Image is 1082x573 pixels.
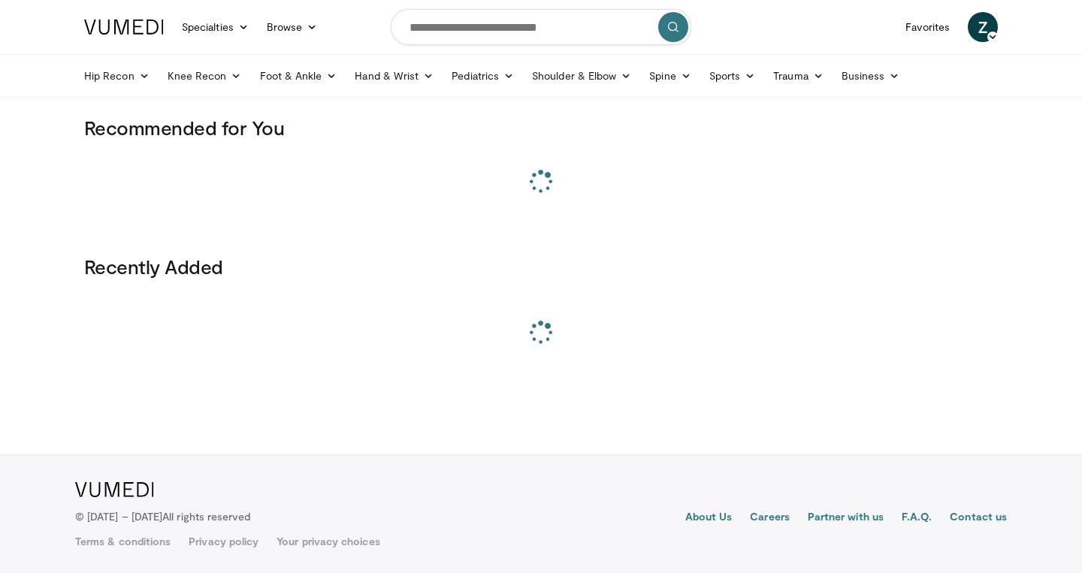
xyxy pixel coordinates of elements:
h3: Recommended for You [84,116,998,140]
a: Business [833,61,909,91]
a: About Us [685,509,733,527]
a: F.A.Q. [902,509,932,527]
input: Search topics, interventions [391,9,691,45]
img: VuMedi Logo [84,20,164,35]
a: Your privacy choices [277,534,379,549]
a: Trauma [764,61,833,91]
a: Partner with us [808,509,884,527]
a: Privacy policy [189,534,258,549]
a: Foot & Ankle [251,61,346,91]
a: Careers [750,509,790,527]
a: Favorites [896,12,959,42]
a: Contact us [950,509,1007,527]
a: Browse [258,12,327,42]
a: Terms & conditions [75,534,171,549]
a: Z [968,12,998,42]
img: VuMedi Logo [75,482,154,497]
a: Pediatrics [443,61,523,91]
a: Shoulder & Elbow [523,61,640,91]
a: Hand & Wrist [346,61,443,91]
a: Knee Recon [159,61,251,91]
a: Hip Recon [75,61,159,91]
a: Spine [640,61,700,91]
a: Sports [700,61,765,91]
p: © [DATE] – [DATE] [75,509,251,524]
h3: Recently Added [84,255,998,279]
span: All rights reserved [162,510,250,523]
a: Specialties [173,12,258,42]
